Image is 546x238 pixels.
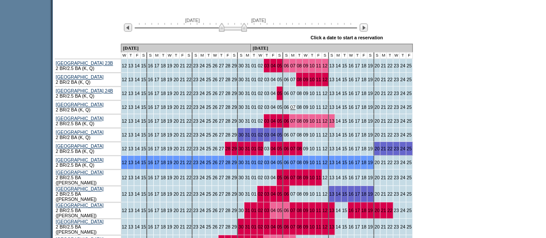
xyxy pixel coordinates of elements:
a: 29 [232,63,237,68]
a: 10 [309,77,315,82]
a: 23 [394,118,399,124]
a: 19 [167,132,172,137]
a: 04 [271,132,276,137]
a: 21 [381,132,386,137]
a: 02 [258,77,263,82]
a: 25 [206,118,211,124]
a: 23 [193,63,198,68]
img: Previous [124,23,132,32]
a: 30 [238,146,243,151]
a: 21 [381,77,386,82]
a: 14 [135,63,140,68]
a: 09 [303,132,308,137]
a: 17 [355,77,360,82]
a: 25 [206,146,211,151]
a: 12 [322,91,328,96]
a: 04 [271,77,276,82]
a: 19 [167,77,172,82]
a: 25 [407,105,412,110]
a: 28 [225,146,230,151]
a: 23 [193,105,198,110]
a: 20 [174,146,179,151]
a: 19 [167,146,172,151]
a: 10 [309,91,315,96]
a: 31 [245,91,250,96]
a: 02 [258,132,263,137]
a: 16 [148,63,153,68]
a: 13 [128,105,133,110]
a: 22 [387,105,392,110]
a: 08 [297,91,302,96]
a: 24 [400,132,405,137]
a: 24 [199,63,205,68]
a: 24 [400,118,405,124]
a: 17 [154,132,159,137]
a: 15 [342,91,347,96]
a: 15 [342,105,347,110]
a: 24 [199,118,205,124]
a: 15 [342,132,347,137]
a: 18 [361,91,366,96]
a: 22 [186,132,192,137]
a: 22 [387,77,392,82]
a: 17 [154,77,159,82]
a: 19 [167,63,172,68]
a: 18 [361,118,366,124]
a: 25 [206,91,211,96]
a: 27 [219,118,224,124]
a: 31 [245,146,250,151]
a: 05 [277,63,282,68]
a: 22 [387,118,392,124]
a: 24 [199,146,205,151]
a: 24 [400,91,405,96]
a: 23 [394,105,399,110]
a: 08 [297,63,302,68]
a: 25 [206,63,211,68]
a: 13 [329,132,335,137]
a: 24 [400,105,405,110]
a: 23 [394,63,399,68]
a: 18 [161,63,166,68]
a: 13 [128,63,133,68]
a: 08 [297,77,302,82]
a: 05 [277,91,282,96]
a: 12 [322,77,328,82]
a: 13 [128,118,133,124]
a: 11 [316,105,321,110]
a: 04 [271,118,276,124]
a: 17 [154,146,159,151]
a: 17 [154,118,159,124]
a: 30 [238,91,243,96]
a: 15 [342,77,347,82]
a: 20 [375,132,380,137]
a: 03 [264,105,269,110]
a: 18 [361,105,366,110]
a: 13 [329,91,335,96]
a: 15 [141,146,146,151]
a: 17 [154,91,159,96]
a: 26 [212,146,218,151]
a: 07 [290,132,295,137]
a: 17 [355,91,360,96]
a: 30 [238,132,243,137]
a: 02 [258,91,263,96]
a: 21 [381,63,386,68]
a: 25 [407,63,412,68]
a: 14 [335,105,341,110]
a: 12 [322,63,328,68]
a: 22 [186,91,192,96]
a: 21 [381,91,386,96]
a: 13 [128,77,133,82]
a: 17 [355,132,360,137]
a: [GEOGRAPHIC_DATA] [56,102,104,107]
a: 21 [180,91,185,96]
a: 12 [322,105,328,110]
a: 12 [122,132,127,137]
a: 14 [135,77,140,82]
a: 29 [232,105,237,110]
a: 01 [251,91,256,96]
a: 15 [342,63,347,68]
a: 20 [174,132,179,137]
a: 30 [238,105,243,110]
a: 06 [284,118,289,124]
